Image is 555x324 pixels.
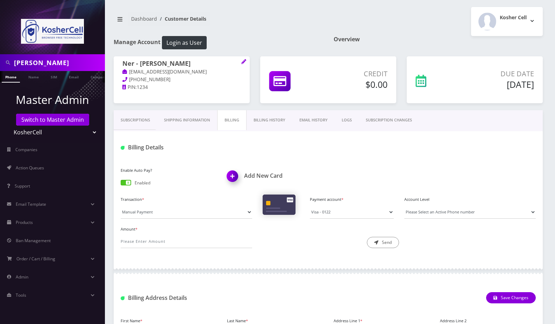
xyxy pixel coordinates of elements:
img: Add New Card [223,168,244,189]
a: Add New CardAdd New Card [227,172,323,179]
label: Account Level [404,197,536,203]
a: Company [87,71,111,82]
label: Transaction [121,197,252,203]
a: [EMAIL_ADDRESS][DOMAIN_NAME] [122,69,207,76]
h1: Overview [334,36,543,43]
nav: breadcrumb [114,12,323,31]
a: Billing History [247,110,292,130]
a: SUBSCRIPTION CHANGES [359,110,419,130]
h1: Manage Account [114,36,323,49]
span: Action Queues [16,165,44,171]
a: Email [65,71,82,82]
a: Name [25,71,42,82]
label: Amount [121,226,252,232]
span: Companies [15,147,37,153]
h5: [DATE] [458,79,534,90]
button: Save Changes [486,292,536,303]
li: Customer Details [157,15,206,22]
a: Login as User [161,38,207,46]
a: Subscriptions [114,110,157,130]
h1: Ner - [PERSON_NAME] [122,60,241,68]
label: Address Line 1 [334,318,362,324]
a: EMAIL HISTORY [292,110,335,130]
a: Phone [2,71,20,83]
input: Search in Company [14,56,103,69]
label: Last Name [227,318,248,324]
a: Switch to Master Admin [16,114,89,126]
h2: Kosher Cell [500,15,527,21]
a: PIN: [122,84,137,91]
h5: $0.00 [323,79,387,90]
a: SIM [47,71,61,82]
a: Shipping Information [157,110,217,130]
label: Address Line 2 [440,318,467,324]
h1: Add New Card [227,172,323,179]
span: Tools [16,292,26,298]
span: Email Template [16,201,46,207]
a: Billing [217,110,247,130]
span: Order / Cart / Billing [16,256,55,262]
span: Admin [16,274,28,280]
a: Dashboard [131,15,157,22]
label: Payment account [310,197,394,203]
img: Billing Address Detail [121,296,124,300]
span: Products [16,219,33,225]
label: Enable Auto Pay? [121,168,216,174]
p: Enabled [135,180,150,186]
h1: Billing Details [121,144,252,151]
span: 1234 [137,84,148,90]
label: First Name [121,318,142,324]
img: KosherCell [21,19,84,44]
p: Credit [323,69,387,79]
span: Support [15,183,30,189]
button: Login as User [162,36,207,49]
button: Kosher Cell [471,7,543,36]
input: Please Enter Amount [121,235,252,248]
img: Cards [263,195,296,215]
img: Billing Details [121,146,124,150]
p: Due Date [458,69,534,79]
h1: Billing Address Details [121,295,252,301]
span: Ban Management [16,238,51,244]
button: Send [367,237,399,248]
a: LOGS [335,110,359,130]
span: [PHONE_NUMBER] [129,76,170,83]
